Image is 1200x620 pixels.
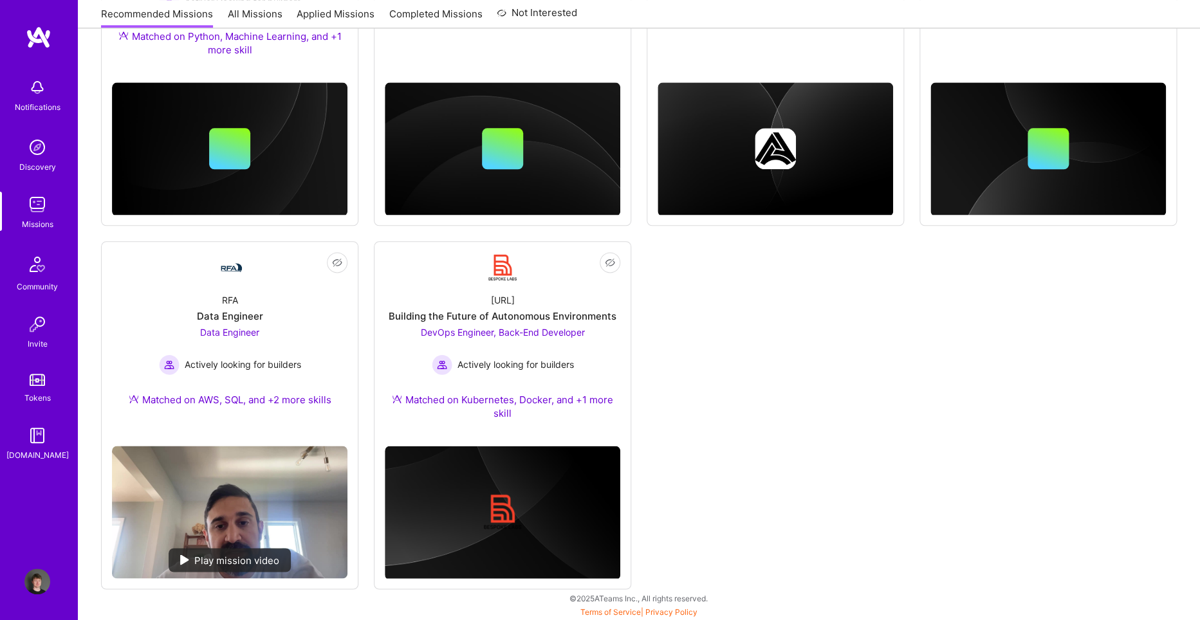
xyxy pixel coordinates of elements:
[30,374,45,386] img: tokens
[432,354,452,375] img: Actively looking for builders
[24,391,51,405] div: Tokens
[101,7,213,28] a: Recommended Missions
[930,82,1166,216] img: cover
[385,82,620,216] img: cover
[77,581,1200,614] div: © 2025 ATeams Inc., All rights reserved.
[6,448,69,462] div: [DOMAIN_NAME]
[24,134,50,160] img: discovery
[200,327,259,338] span: Data Engineer
[580,606,641,616] a: Terms of Service
[24,75,50,100] img: bell
[197,309,263,323] div: Data Engineer
[17,280,58,293] div: Community
[658,82,893,216] img: cover
[28,337,48,351] div: Invite
[392,394,402,404] img: Ateam Purple Icon
[385,252,620,435] a: Company Logo[URL]Building the Future of Autonomous EnvironmentsDevOps Engineer, Back-End Develope...
[129,394,139,404] img: Ateam Purple Icon
[118,30,129,41] img: Ateam Purple Icon
[26,26,51,49] img: logo
[112,252,347,435] a: Company LogoRFAData EngineerData Engineer Actively looking for buildersActively looking for build...
[389,309,616,323] div: Building the Future of Autonomous Environments
[497,5,577,28] a: Not Interested
[19,160,56,174] div: Discovery
[385,393,620,420] div: Matched on Kubernetes, Docker, and +1 more skill
[222,293,238,307] div: RFA
[22,217,53,231] div: Missions
[159,354,180,375] img: Actively looking for builders
[297,7,374,28] a: Applied Missions
[21,569,53,594] a: User Avatar
[491,293,515,307] div: [URL]
[645,606,697,616] a: Privacy Policy
[24,569,50,594] img: User Avatar
[482,491,523,533] img: Company logo
[421,327,585,338] span: DevOps Engineer, Back-End Developer
[112,446,347,578] img: No Mission
[24,192,50,217] img: teamwork
[332,257,342,268] i: icon EyeClosed
[605,257,615,268] i: icon EyeClosed
[185,358,301,371] span: Actively looking for builders
[169,548,291,572] div: Play mission video
[228,7,282,28] a: All Missions
[755,128,796,169] img: Company logo
[129,393,331,406] div: Matched on AWS, SQL, and +2 more skills
[385,446,620,579] img: cover
[112,82,347,216] img: cover
[22,249,53,280] img: Community
[15,100,60,114] div: Notifications
[112,30,347,57] div: Matched on Python, Machine Learning, and +1 more skill
[487,252,518,283] img: Company Logo
[180,554,189,565] img: play
[389,7,483,28] a: Completed Missions
[24,423,50,448] img: guide book
[580,606,697,616] span: |
[457,358,574,371] span: Actively looking for builders
[24,311,50,337] img: Invite
[214,260,245,275] img: Company Logo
